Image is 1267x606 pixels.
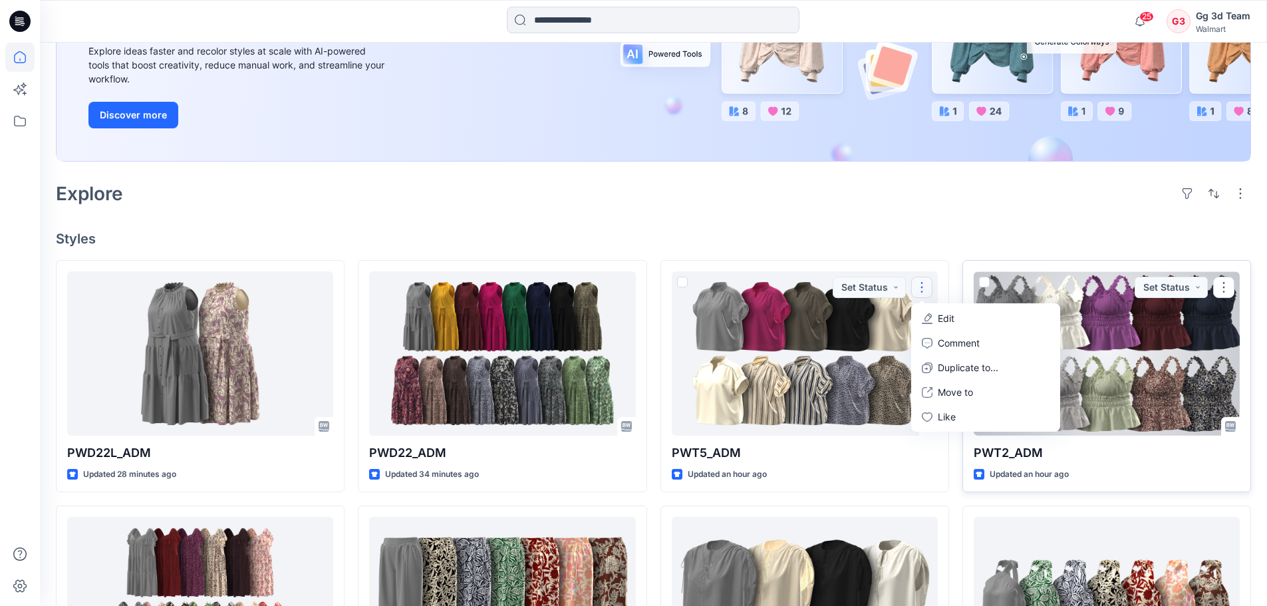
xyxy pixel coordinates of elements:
[1167,9,1191,33] div: G3
[938,385,973,399] p: Move to
[914,306,1057,331] a: Edit
[88,44,388,86] div: Explore ideas faster and recolor styles at scale with AI-powered tools that boost creativity, red...
[67,271,333,436] a: PWD22L_ADM
[1196,8,1250,24] div: Gg 3d Team
[990,468,1069,482] p: Updated an hour ago
[67,444,333,462] p: PWD22L_ADM
[56,231,1251,247] h4: Styles
[88,102,178,128] button: Discover more
[385,468,479,482] p: Updated 34 minutes ago
[938,361,998,375] p: Duplicate to...
[938,336,980,350] p: Comment
[369,271,635,436] a: PWD22_ADM
[369,444,635,462] p: PWD22_ADM
[83,468,176,482] p: Updated 28 minutes ago
[974,271,1240,436] a: PWT2_ADM
[1139,11,1154,22] span: 25
[938,410,956,424] p: Like
[672,271,938,436] a: PWT5_ADM
[672,444,938,462] p: PWT5_ADM
[938,311,954,325] p: Edit
[974,444,1240,462] p: PWT2_ADM
[1196,24,1250,34] div: Walmart
[56,183,123,204] h2: Explore
[88,102,388,128] a: Discover more
[688,468,767,482] p: Updated an hour ago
